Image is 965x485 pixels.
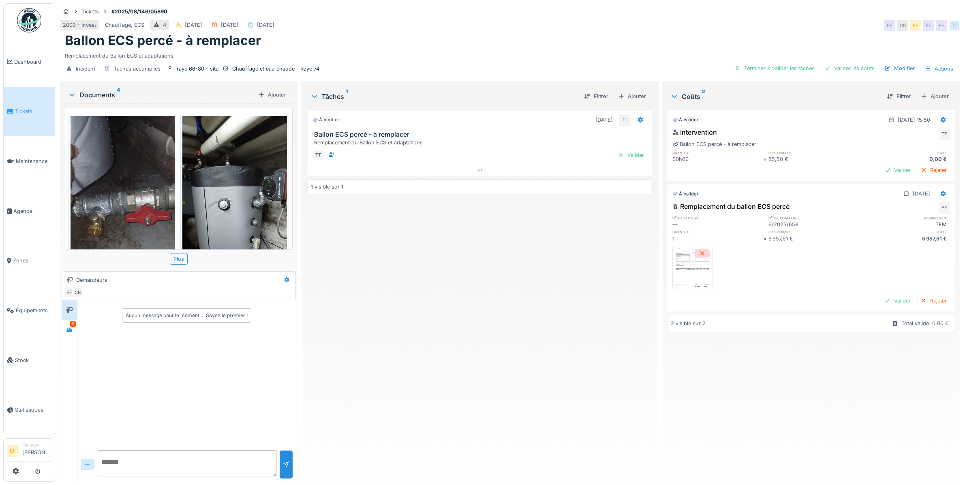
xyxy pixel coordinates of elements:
div: 2000 - Invest [63,21,96,29]
div: Ajouter [255,89,289,100]
div: Actions [921,63,957,75]
h6: total [859,229,950,234]
div: TT [312,150,324,161]
div: [DATE] [913,190,930,197]
div: EF [939,202,950,214]
div: CB [897,20,908,31]
div: Rejeter [917,295,950,306]
div: × [763,155,768,163]
div: 6/2025/658 [768,221,859,228]
a: Stock [4,335,55,385]
a: Dashboard [4,37,55,87]
li: [PERSON_NAME] [22,442,51,459]
a: Statistiques [4,385,55,435]
div: Incident [76,65,95,73]
div: Tâches [310,92,578,101]
sup: 4 [117,90,120,100]
img: 6rqshbh7j5fotpvc762vjzvikt39 [674,248,711,288]
span: Stock [15,356,51,364]
h6: quantité [672,229,763,234]
div: Ballon ECS percé - à remplacer [672,140,756,148]
div: Chauffage, ECS [105,21,144,29]
h6: n° de commande [768,215,859,221]
h1: Ballon ECS percé - à remplacer [65,33,261,48]
div: Valider les coûts [821,63,878,74]
div: EF [64,287,75,298]
div: Manager [22,442,51,448]
a: EF Manager[PERSON_NAME] [7,442,51,461]
div: Aucun message pour le moment … Soyez le premier ! [126,312,248,319]
div: À valider [672,191,698,197]
div: — [672,221,763,228]
div: EF [910,20,921,31]
a: Agenda [4,186,55,236]
div: TT [949,20,960,31]
div: Ajouter [918,91,952,102]
div: 2 visible sur 2 [671,320,706,327]
h6: prix unitaire [768,150,859,155]
div: À vérifier [312,116,339,123]
h6: prix unitaire [768,229,859,234]
div: Filtrer [884,91,914,102]
div: [DATE] 15:50 [898,116,930,124]
div: [DATE] [257,21,274,29]
div: [DATE] [595,116,613,124]
div: 4 [163,21,166,29]
sup: 1 [346,92,348,101]
div: 2 [70,321,76,327]
div: rayé 66-80 - site [177,65,218,73]
a: Tickets [4,87,55,137]
div: Tickets [81,8,99,15]
div: Remplacement du Ballon ECS et adaptations [65,49,955,60]
div: Terminer & valider les tâches [731,63,818,74]
div: TT [939,129,950,140]
a: Équipements [4,285,55,335]
h6: n° de facture [672,215,763,221]
div: TEM [859,221,950,228]
img: 96lcdf3hypz0k8yk9ohjcrjajkun [71,116,175,343]
h6: quantité [672,150,763,155]
div: 00h00 [672,155,763,163]
div: 55,50 € [768,155,859,163]
div: Filtrer [581,91,612,102]
h6: fournisseur [859,215,950,221]
div: Valider [614,150,647,161]
div: EF [923,20,934,31]
div: Valider [881,165,914,176]
div: Rejeter [917,165,950,176]
div: TT [619,114,630,126]
sup: 2 [702,92,705,101]
div: Intervention [672,127,717,137]
div: Total validé: 0,00 € [901,320,949,327]
div: 5 957,51 € [768,235,859,242]
div: 1 [672,235,763,242]
div: 1 visible sur 1 [311,183,343,191]
strong: #2025/08/146/05890 [108,8,171,15]
div: Chauffage et eau chaude - Rayé 74 [232,65,319,73]
div: Demandeurs [76,276,107,284]
span: Tickets [15,107,51,115]
div: [DATE] [185,21,202,29]
span: Agenda [13,207,51,215]
div: Tâches accomplies [114,65,160,73]
li: EF [7,445,19,457]
div: 0,00 € [859,155,950,163]
h6: total [859,150,950,155]
div: Ajouter [615,91,649,102]
span: Zones [13,257,51,264]
div: Modifier [881,63,918,74]
a: Maintenance [4,136,55,186]
img: wcmcmtn0gsiz1m30482w9kkq73fd [182,116,287,343]
img: Badge_color-CXgf-gQk.svg [17,8,41,32]
h3: Ballon ECS percé - à remplacer [314,131,649,138]
div: À valider [672,116,698,123]
div: 5 957,51 € [859,235,950,242]
div: EF [936,20,947,31]
div: Coûts [670,92,880,101]
span: Équipements [16,307,51,314]
div: [DATE] [221,21,238,29]
a: Zones [4,236,55,286]
span: Statistiques [15,406,51,414]
div: Remplacement du ballon ECS percé [672,202,790,211]
div: CB [72,287,83,298]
